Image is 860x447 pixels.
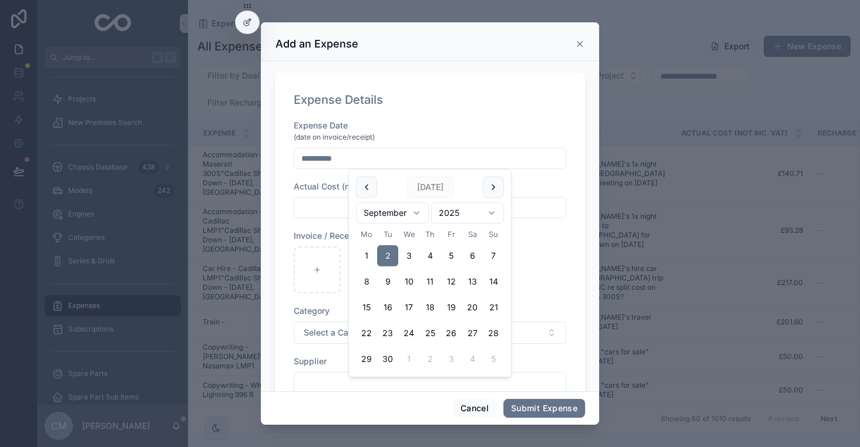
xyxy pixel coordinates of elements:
h1: Expense Details [294,92,383,108]
th: Sunday [483,228,504,241]
button: Today, Tuesday, 2 September 2025, selected [377,245,398,266]
span: Supplier [294,356,327,366]
th: Saturday [462,228,483,241]
button: Saturday, 20 September 2025 [462,297,483,318]
span: Invoice / Receipt [294,231,360,241]
button: Sunday, 14 September 2025 [483,271,504,292]
button: Friday, 3 October 2025 [441,348,462,370]
button: Monday, 15 September 2025 [356,297,377,318]
button: Sunday, 7 September 2025 [483,245,504,266]
th: Tuesday [377,228,398,241]
span: Expense Date [294,120,348,130]
button: Saturday, 27 September 2025 [462,323,483,344]
button: Wednesday, 1 October 2025 [398,348,419,370]
button: Select Button [294,321,566,344]
button: Friday, 26 September 2025 [441,323,462,344]
button: Friday, 5 September 2025 [441,245,462,266]
button: Wednesday, 17 September 2025 [398,297,419,318]
button: Thursday, 18 September 2025 [419,297,441,318]
button: Monday, 8 September 2025 [356,271,377,292]
button: Monday, 22 September 2025 [356,323,377,344]
button: Tuesday, 9 September 2025 [377,271,398,292]
button: Sunday, 5 October 2025 [483,348,504,370]
button: Sunday, 28 September 2025 [483,323,504,344]
span: Actual Cost (not inc. VAT) [294,181,395,191]
span: Category [294,306,330,316]
button: Tuesday, 16 September 2025 [377,297,398,318]
button: Friday, 12 September 2025 [441,271,462,292]
th: Wednesday [398,228,419,241]
th: Friday [441,228,462,241]
table: September 2025 [356,228,504,370]
button: Tuesday, 23 September 2025 [377,323,398,344]
button: Monday, 29 September 2025 [356,348,377,370]
button: Cancel [453,399,496,418]
button: Thursday, 11 September 2025 [419,271,441,292]
span: (date on invoice/receipt) [294,133,375,142]
th: Thursday [419,228,441,241]
button: Sunday, 21 September 2025 [483,297,504,318]
button: Wednesday, 24 September 2025 [398,323,419,344]
button: Saturday, 6 September 2025 [462,245,483,266]
button: Tuesday, 30 September 2025 [377,348,398,370]
button: Thursday, 4 September 2025 [419,245,441,266]
button: Submit Expense [503,399,585,418]
button: Wednesday, 3 September 2025 [398,245,419,266]
span: Select a Category [304,327,374,338]
button: Thursday, 2 October 2025 [419,348,441,370]
button: Saturday, 13 September 2025 [462,271,483,292]
h3: Add an Expense [276,37,358,51]
button: Friday, 19 September 2025 [441,297,462,318]
button: Monday, 1 September 2025 [356,245,377,266]
button: Saturday, 4 October 2025 [462,348,483,370]
th: Monday [356,228,377,241]
button: Wednesday, 10 September 2025 [398,271,419,292]
button: Thursday, 25 September 2025 [419,323,441,344]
